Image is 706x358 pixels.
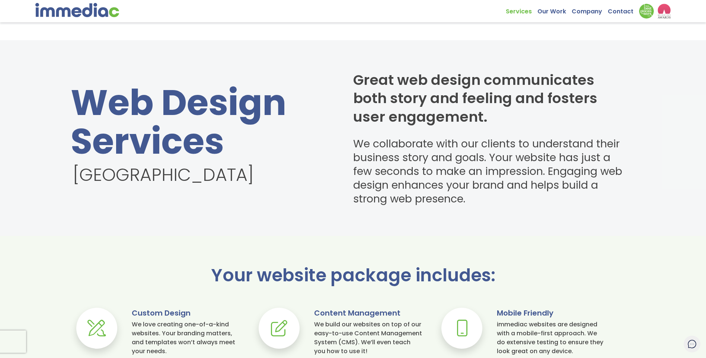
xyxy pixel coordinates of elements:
div: We build our websites on top of our easy-to-use Content Management System (CMS). We’ll even teach... [314,320,423,356]
a: Company [572,4,608,15]
h3: We collaborate with our clients to understand their business story and goals. Your website has ju... [353,137,630,206]
span: [GEOGRAPHIC_DATA] [73,164,333,186]
img: logo2_wea_nobg.webp [658,4,671,19]
div: We love creating one-of-a-kind websites. Your branding matters, and templates won’t always meet y... [132,320,240,356]
h2: Great web design communicates both story and feeling and fosters user engagement. [353,71,630,126]
h2: Your website package includes: [71,266,636,285]
h3: Mobile Friendly [497,308,606,318]
h1: Web Design Services [71,83,331,186]
a: Our Work [537,4,572,15]
img: Down [639,4,654,19]
h3: Custom Design [132,308,240,318]
div: immediac websites are designed with a mobile-first approach. We do extensive testing to ensure th... [497,320,606,356]
h3: Content Management [314,308,423,318]
a: Services [506,4,537,15]
a: Contact [608,4,639,15]
img: immediac [35,3,119,17]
